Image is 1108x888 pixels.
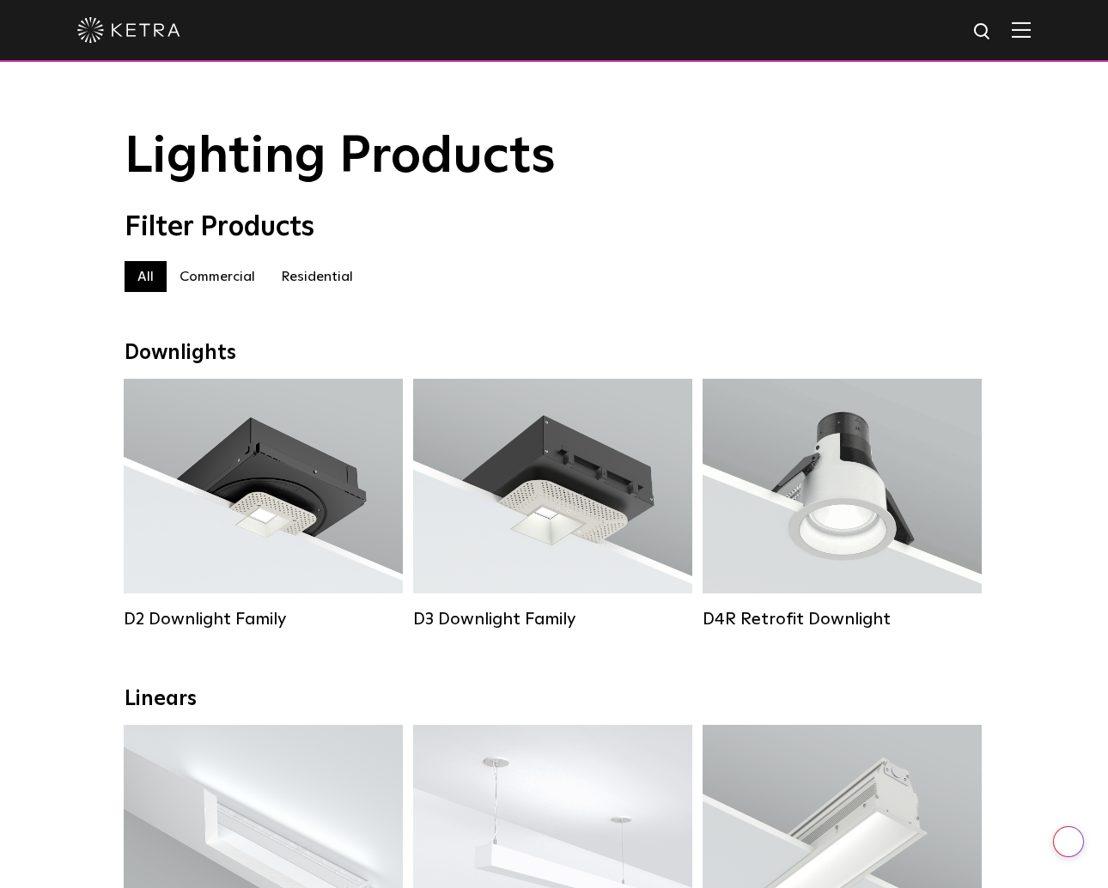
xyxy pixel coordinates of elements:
span: Lighting Products [125,131,556,183]
a: D2 Downlight Family Lumen Output:1200Colors:White / Black / Gloss Black / Silver / Bronze / Silve... [124,379,403,630]
label: All [125,261,167,292]
label: Residential [268,261,366,292]
img: search icon [972,21,994,43]
div: Filter Products [125,211,983,244]
img: Hamburger%20Nav.svg [1012,21,1031,38]
div: D4R Retrofit Downlight [703,609,982,630]
div: Linears [125,687,983,712]
a: D4R Retrofit Downlight Lumen Output:800Colors:White / BlackBeam Angles:15° / 25° / 40° / 60°Watta... [703,379,982,630]
div: D2 Downlight Family [124,609,403,630]
img: ketra-logo-2019-white [77,17,180,43]
div: D3 Downlight Family [413,609,692,630]
div: Downlights [125,341,983,366]
a: D3 Downlight Family Lumen Output:700 / 900 / 1100Colors:White / Black / Silver / Bronze / Paintab... [413,379,692,630]
label: Commercial [167,261,268,292]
